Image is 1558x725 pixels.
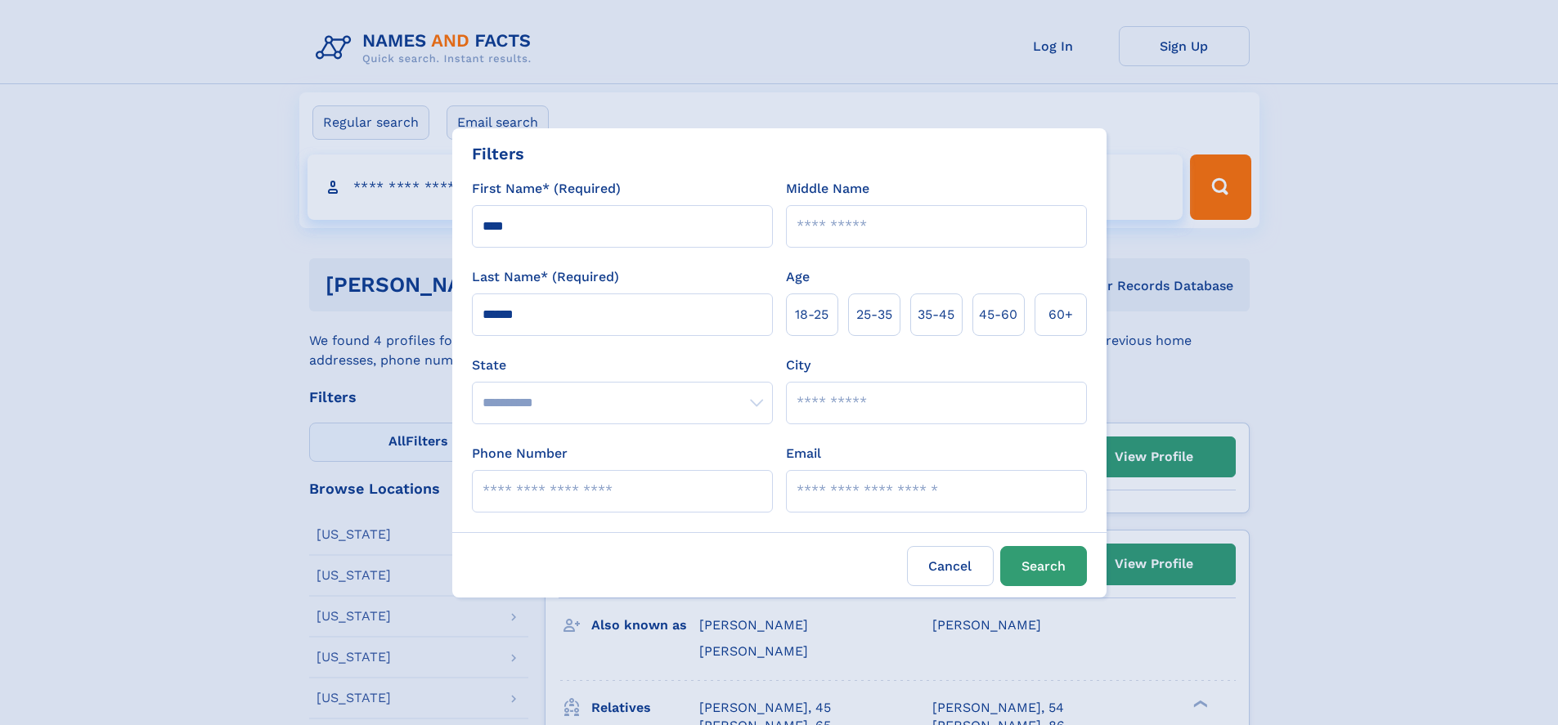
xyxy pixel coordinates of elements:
label: Phone Number [472,444,568,463]
label: First Name* (Required) [472,179,621,199]
span: 45‑60 [979,305,1017,324]
label: City [786,356,810,375]
span: 18‑25 [795,305,828,324]
label: Last Name* (Required) [472,267,619,287]
label: Middle Name [786,179,869,199]
div: Filters [472,141,524,166]
span: 35‑45 [918,305,954,324]
label: Age [786,267,810,287]
span: 25‑35 [856,305,892,324]
button: Search [1000,546,1087,586]
label: Email [786,444,821,463]
span: 60+ [1048,305,1073,324]
label: Cancel [907,546,994,586]
label: State [472,356,773,375]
